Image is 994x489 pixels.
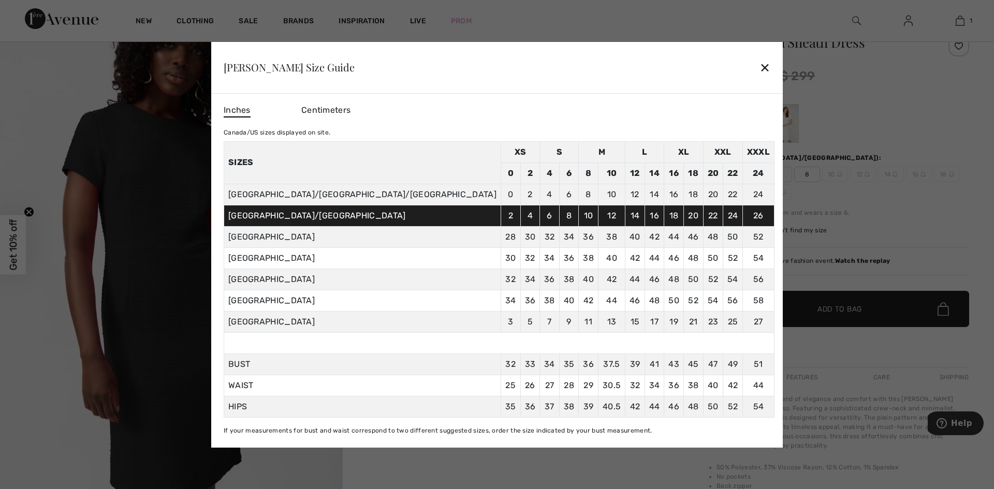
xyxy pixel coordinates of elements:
td: 42 [598,269,625,290]
td: 18 [683,184,703,205]
span: 32 [630,380,640,390]
span: Help [23,7,45,17]
td: 15 [625,311,645,332]
span: 51 [754,359,763,369]
td: [GEOGRAPHIC_DATA] [224,226,501,247]
span: 46 [668,402,679,411]
td: 28 [501,226,520,247]
td: 10 [579,205,598,226]
td: 40 [559,290,579,311]
td: 38 [598,226,625,247]
span: 36 [525,402,536,411]
td: 18 [683,162,703,184]
td: 16 [664,184,684,205]
td: 26 [742,205,774,226]
td: 2 [520,184,540,205]
td: 27 [742,311,774,332]
span: 49 [728,359,738,369]
td: 42 [579,290,598,311]
span: 40.5 [603,402,621,411]
td: 40 [579,269,598,290]
td: [GEOGRAPHIC_DATA] [224,290,501,311]
span: Centimeters [301,105,350,115]
td: 23 [703,311,723,332]
td: 44 [645,247,664,269]
td: 46 [645,269,664,290]
td: 4 [520,205,540,226]
td: 3 [501,311,520,332]
td: 50 [664,290,684,311]
td: 46 [664,247,684,269]
span: 42 [728,380,738,390]
td: 40 [598,247,625,269]
td: 18 [664,205,684,226]
td: 12 [598,205,625,226]
td: [GEOGRAPHIC_DATA]/[GEOGRAPHIC_DATA]/[GEOGRAPHIC_DATA] [224,184,501,205]
td: HIPS [224,396,501,417]
td: 20 [703,184,723,205]
span: 54 [753,402,764,411]
span: 41 [650,359,659,369]
td: 9 [559,311,579,332]
td: 44 [598,290,625,311]
td: 6 [559,184,579,205]
span: 40 [708,380,719,390]
span: 45 [688,359,699,369]
div: Canada/US sizes displayed on site. [224,128,774,137]
td: 36 [559,247,579,269]
span: 48 [688,402,699,411]
td: 14 [645,184,664,205]
td: M [579,141,625,162]
span: Inches [224,104,251,117]
span: 37 [545,402,554,411]
th: Sizes [224,141,501,184]
span: 39 [630,359,640,369]
td: XXL [703,141,742,162]
td: 30 [501,247,520,269]
td: 38 [579,247,598,269]
td: 19 [664,311,684,332]
div: [PERSON_NAME] Size Guide [224,62,355,72]
span: 44 [753,380,764,390]
td: 32 [520,247,540,269]
span: 32 [505,359,516,369]
td: 12 [625,162,645,184]
td: 38 [559,269,579,290]
td: 44 [625,269,645,290]
td: [GEOGRAPHIC_DATA] [224,311,501,332]
td: 0 [501,184,520,205]
td: 58 [742,290,774,311]
td: 52 [683,290,703,311]
td: 34 [520,269,540,290]
span: 36 [583,359,594,369]
td: 48 [703,226,723,247]
td: 14 [625,205,645,226]
td: L [625,141,664,162]
td: 30 [520,226,540,247]
td: 25 [723,311,743,332]
span: 34 [544,359,555,369]
td: 48 [645,290,664,311]
td: 24 [723,205,743,226]
td: 4 [540,184,560,205]
td: 0 [501,162,520,184]
td: 16 [664,162,684,184]
td: 8 [579,184,598,205]
td: 44 [664,226,684,247]
td: 52 [703,269,723,290]
td: [GEOGRAPHIC_DATA]/[GEOGRAPHIC_DATA] [224,205,501,226]
td: 2 [520,162,540,184]
td: 46 [683,226,703,247]
td: 50 [683,269,703,290]
td: XS [501,141,539,162]
span: 47 [708,359,718,369]
span: 25 [505,380,516,390]
td: 21 [683,311,703,332]
td: 5 [520,311,540,332]
td: 13 [598,311,625,332]
span: 50 [708,402,719,411]
div: If your measurements for bust and waist correspond to two different suggested sizes, order the si... [224,426,774,435]
td: 10 [598,184,625,205]
td: 36 [520,290,540,311]
td: 48 [683,247,703,269]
